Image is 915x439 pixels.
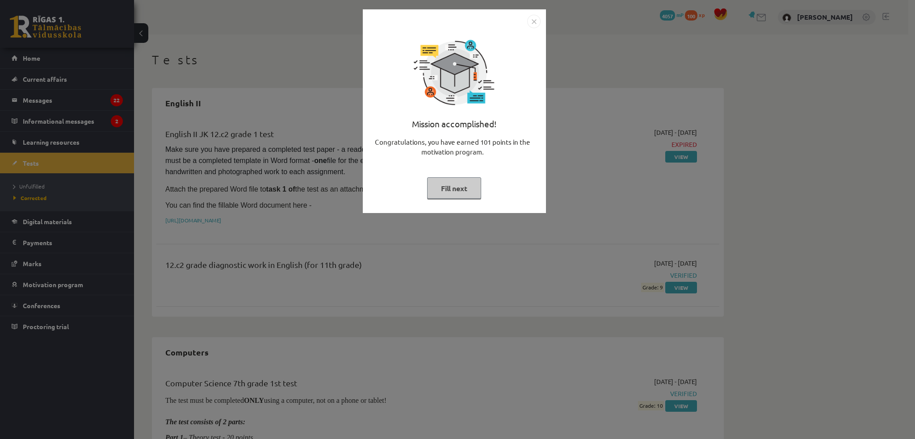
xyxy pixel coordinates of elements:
a: Close [527,16,541,25]
button: Fill next [427,177,481,199]
img: motivation-modal-close-c4c6120e38224f4335eb81b515c8231475e344d61debffcd306e703161bf1fac.png [527,15,541,28]
font: Mission accomplished! [412,118,496,129]
font: Fill next [441,184,467,193]
font: Congratulations, you have earned 101 points in the motivation program. [375,138,530,156]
